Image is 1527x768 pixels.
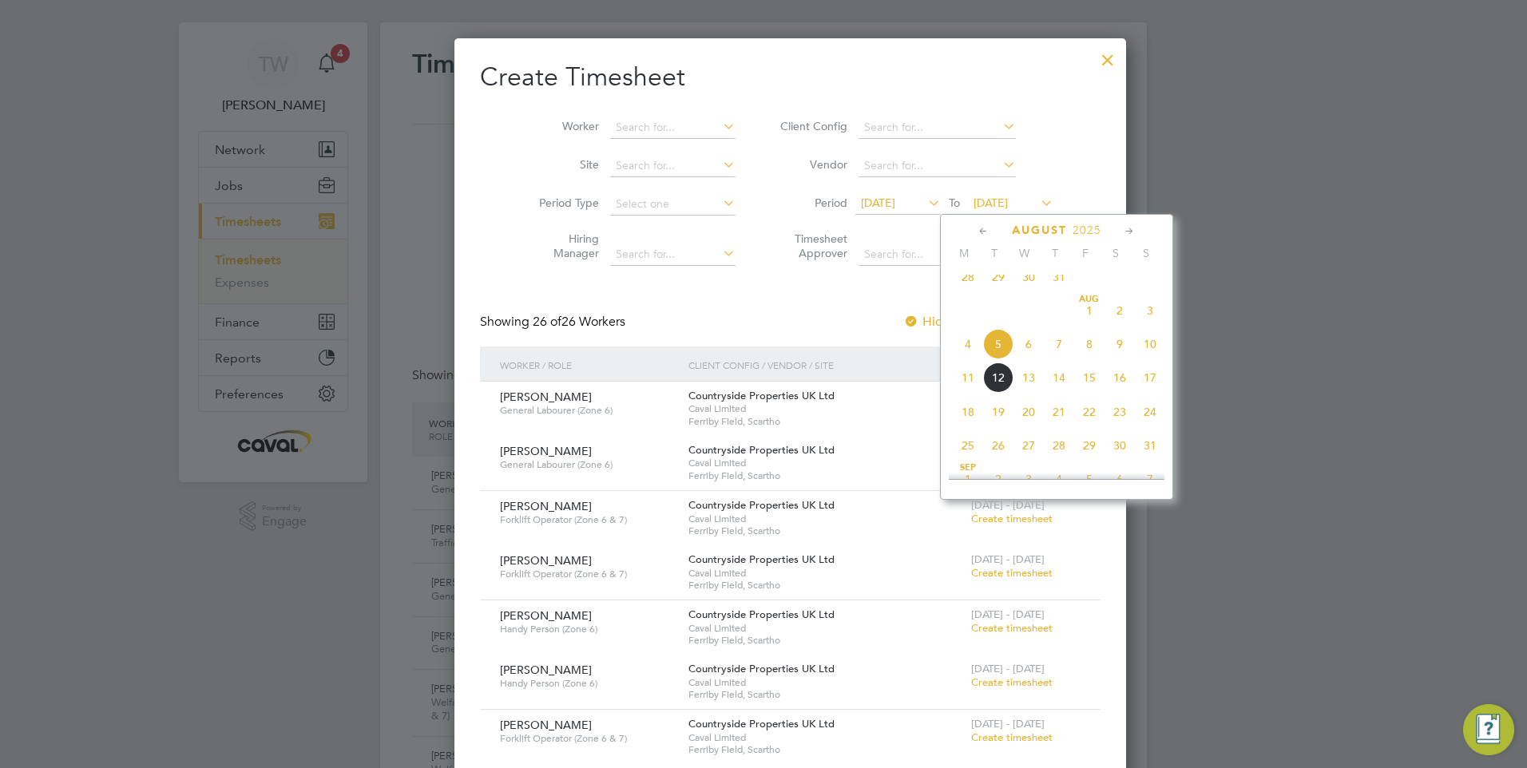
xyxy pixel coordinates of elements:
span: 27 [1013,430,1044,461]
span: 31 [1044,262,1074,292]
input: Search for... [859,243,1016,266]
span: Caval Limited [688,622,963,635]
span: 23 [1105,397,1135,427]
button: Engage Resource Center [1463,704,1514,755]
span: 26 [983,430,1013,461]
span: 2025 [1073,224,1101,237]
span: 21 [1044,397,1074,427]
span: [PERSON_NAME] [500,718,592,732]
span: 28 [1044,430,1074,461]
span: Handy Person (Zone 6) [500,623,676,635]
span: S [1101,246,1131,260]
span: 20 [1013,397,1044,427]
span: 15 [1074,362,1105,393]
span: 1 [1074,295,1105,326]
span: 28 [953,262,983,292]
span: 22 [1074,397,1105,427]
label: Worker [527,119,599,133]
span: Caval Limited [688,676,963,689]
label: Hiring Manager [527,232,599,260]
span: Aug [1074,295,1105,303]
span: General Labourer (Zone 6) [500,404,676,417]
span: 3 [1135,295,1165,326]
label: Period [775,196,847,210]
span: 4 [953,329,983,359]
span: 2 [983,464,1013,494]
span: [PERSON_NAME] [500,553,592,568]
h2: Create Timesheet [480,61,1101,94]
span: [DATE] [974,196,1008,210]
span: 30 [1105,430,1135,461]
span: [DATE] - [DATE] [971,498,1045,512]
span: [DATE] - [DATE] [971,717,1045,730]
input: Search for... [610,243,736,266]
span: 29 [1074,430,1105,461]
span: 6 [1013,329,1044,359]
span: 31 [1135,430,1165,461]
span: Ferriby Field, Scartho [688,688,963,701]
span: Create timesheet [971,675,1053,689]
span: Create timesheet [971,512,1053,525]
span: 1 [953,464,983,494]
span: W [1009,246,1040,260]
label: Hide created timesheets [903,314,1065,330]
span: Caval Limited [688,402,963,415]
span: [PERSON_NAME] [500,608,592,623]
span: 26 Workers [533,314,625,330]
span: [DATE] - [DATE] [971,608,1045,621]
span: Ferriby Field, Scartho [688,743,963,756]
label: Client Config [775,119,847,133]
span: Ferriby Field, Scartho [688,415,963,428]
span: Caval Limited [688,513,963,525]
input: Search for... [859,117,1016,139]
span: [DATE] - [DATE] [971,552,1045,566]
span: Countryside Properties UK Ltd [688,443,835,457]
span: 4 [1044,464,1074,494]
span: 11 [953,362,983,393]
span: 16 [1105,362,1135,393]
label: Period Type [527,196,599,210]
span: 26 of [533,314,561,330]
span: Ferriby Field, Scartho [688,634,963,647]
span: S [1131,246,1161,260]
span: Countryside Properties UK Ltd [688,662,835,675]
span: Countryside Properties UK Ltd [688,552,835,566]
span: 30 [1013,262,1044,292]
input: Search for... [859,155,1016,177]
span: 9 [1105,329,1135,359]
span: August [1012,224,1067,237]
span: To [944,192,965,213]
div: Client Config / Vendor / Site [684,346,967,383]
div: Worker / Role [496,346,684,383]
label: Timesheet Approver [775,232,847,260]
span: Ferriby Field, Scartho [688,525,963,537]
span: Forklift Operator (Zone 6 & 7) [500,513,676,526]
span: Handy Person (Zone 6) [500,677,676,690]
label: Vendor [775,157,847,172]
span: T [979,246,1009,260]
span: F [1070,246,1101,260]
span: 12 [983,362,1013,393]
span: 25 [953,430,983,461]
span: 14 [1044,362,1074,393]
span: 8 [1074,329,1105,359]
input: Search for... [610,117,736,139]
span: Create timesheet [971,566,1053,580]
span: 10 [1135,329,1165,359]
span: Caval Limited [688,567,963,580]
span: [DATE] [861,196,895,210]
span: [PERSON_NAME] [500,499,592,513]
span: M [949,246,979,260]
span: 3 [1013,464,1044,494]
div: Showing [480,314,629,331]
span: 5 [1074,464,1105,494]
span: 13 [1013,362,1044,393]
span: Create timesheet [971,621,1053,635]
span: 18 [953,397,983,427]
span: 7 [1135,464,1165,494]
span: T [1040,246,1070,260]
span: 7 [1044,329,1074,359]
input: Select one [610,193,736,216]
span: [DATE] - [DATE] [971,662,1045,675]
span: Ferriby Field, Scartho [688,579,963,592]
